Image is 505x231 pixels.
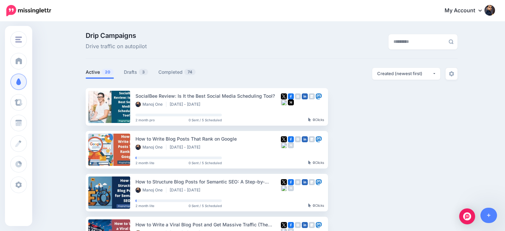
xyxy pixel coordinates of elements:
li: Manoj One [135,102,166,107]
img: mastodon-square.png [316,93,322,99]
span: 2 month lite [135,204,154,207]
img: twitter-square.png [281,93,287,99]
img: mastodon-square.png [316,179,322,185]
img: google_business-grey-square.png [309,93,315,99]
a: Drafts3 [124,68,148,76]
img: linkedin-square.png [302,136,308,142]
div: How to Write a Viral Blog Post and Get Massive Traffic (The Ultimate Guide) [135,221,281,228]
div: Clicks [308,204,324,208]
img: bluesky-square.png [281,142,287,148]
a: Completed74 [158,68,196,76]
img: instagram-grey-square.png [295,93,301,99]
img: twitter-square.png [281,179,287,185]
img: Missinglettr [6,5,51,16]
div: How to Write Blog Posts That Rank on Google [135,135,281,143]
span: 20 [102,69,114,75]
img: google_business-grey-square.png [309,179,315,185]
img: search-grey-6.png [449,39,454,44]
img: mastodon-square.png [316,222,322,228]
img: pointer-grey-darker.png [308,161,311,165]
li: [DATE] - [DATE] [170,187,204,193]
span: 2 month pro [135,118,155,122]
b: 0 [313,203,315,207]
span: 0 Sent / 5 Scheduled [189,161,222,165]
button: Created (newest first) [372,68,440,80]
img: twitter-square.png [281,136,287,142]
img: medium-grey-square.png [288,142,294,148]
div: How to Structure Blog Posts for Semantic SEO: A Step-by-[PERSON_NAME] [135,178,281,185]
div: Clicks [308,118,324,122]
span: 2 month lite [135,161,154,165]
div: Open Intercom Messenger [459,208,475,224]
span: 0 Sent / 5 Scheduled [189,204,222,207]
img: settings-grey.png [449,71,454,76]
img: facebook-square.png [288,222,294,228]
a: Active20 [86,68,114,76]
li: Manoj One [135,145,166,150]
img: twitter-square.png [281,222,287,228]
li: [DATE] - [DATE] [170,145,204,150]
img: google_business-grey-square.png [309,136,315,142]
img: medium-grey-square.png [288,185,294,191]
img: linkedin-square.png [302,222,308,228]
li: Manoj One [135,187,166,193]
span: 0 Sent / 5 Scheduled [189,118,222,122]
img: facebook-square.png [288,93,294,99]
img: pointer-grey-darker.png [308,118,311,122]
span: 3 [139,69,148,75]
a: My Account [438,3,495,19]
img: google_business-grey-square.png [309,222,315,228]
img: menu.png [15,37,22,43]
div: Clicks [308,161,324,165]
img: pointer-grey-darker.png [308,203,311,207]
span: Drip Campaigns [86,32,147,39]
img: instagram-grey-square.png [295,136,301,142]
img: mastodon-square.png [316,136,322,142]
img: facebook-square.png [288,179,294,185]
span: 74 [184,69,196,75]
b: 0 [313,161,315,165]
img: facebook-square.png [288,136,294,142]
b: 0 [313,118,315,122]
img: medium-square.png [288,99,294,105]
span: Drive traffic on autopilot [86,42,147,51]
img: instagram-grey-square.png [295,222,301,228]
img: linkedin-square.png [302,179,308,185]
img: bluesky-square.png [281,99,287,105]
li: [DATE] - [DATE] [170,102,204,107]
img: instagram-grey-square.png [295,179,301,185]
img: linkedin-square.png [302,93,308,99]
img: bluesky-square.png [281,185,287,191]
div: Created (newest first) [377,70,432,77]
div: SocialBee Review: Is It the Best Social Media Scheduling Tool? [135,92,281,100]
